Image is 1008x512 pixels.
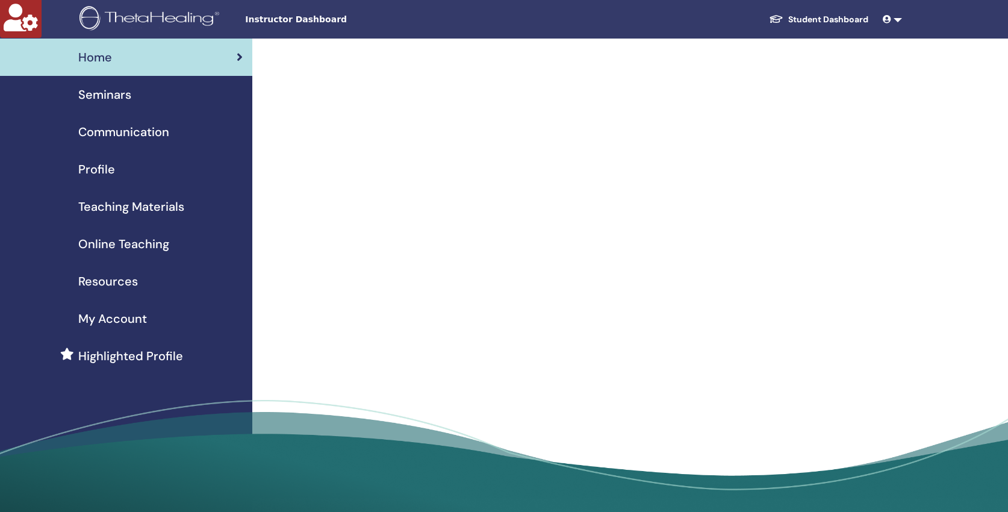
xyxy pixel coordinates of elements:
span: Home [78,48,112,66]
span: Online Teaching [78,235,169,253]
a: Student Dashboard [759,8,878,31]
img: graduation-cap-white.svg [769,14,783,24]
span: Resources [78,272,138,290]
span: Communication [78,123,169,141]
img: logo.png [79,6,223,33]
span: Teaching Materials [78,198,184,216]
span: Instructor Dashboard [245,13,426,26]
span: Highlighted Profile [78,347,183,365]
span: Profile [78,160,115,178]
span: Seminars [78,86,131,104]
span: My Account [78,310,147,328]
